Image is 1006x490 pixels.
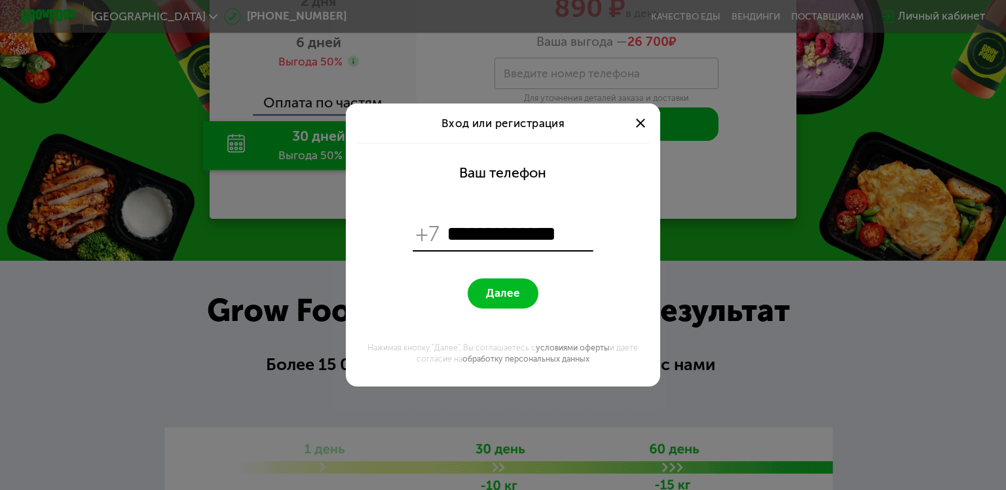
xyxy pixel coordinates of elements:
div: Ваш телефон [459,165,546,182]
button: Далее [468,278,538,309]
span: +7 [416,221,441,248]
a: обработку персональных данных [462,354,589,364]
div: Нажимая кнопку "Далее", Вы соглашаетесь с и даете согласие на [354,342,652,364]
span: Вход или регистрация [441,117,565,130]
a: условиями оферты [536,343,610,352]
span: Далее [486,286,520,299]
